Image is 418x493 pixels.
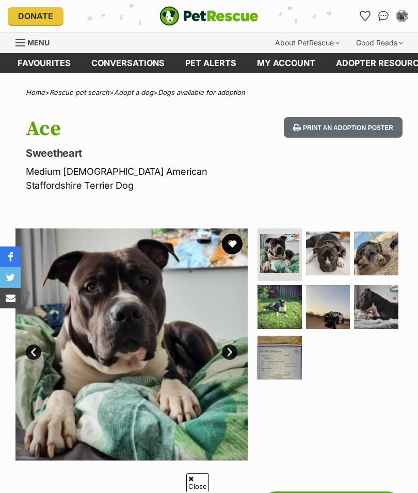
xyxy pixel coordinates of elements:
a: Pet alerts [175,53,247,73]
div: Good Reads [349,32,410,53]
img: Photo of Ace [306,232,350,276]
a: conversations [81,53,175,73]
ul: Account quick links [357,8,410,24]
img: Photo of Ace [258,336,302,380]
p: Medium [DEMOGRAPHIC_DATA] American Staffordshire Terrier Dog [26,165,258,192]
a: Home [26,88,45,96]
a: Donate [8,7,63,25]
img: Photo of Ace [260,234,299,273]
img: Photo of Ace [258,285,302,330]
a: Prev [26,344,41,360]
img: Photo of Ace [306,285,350,330]
a: Dogs available for adoption [158,88,245,96]
span: Close [186,473,209,491]
a: Next [222,344,237,360]
a: Favourites [357,8,373,24]
div: About PetRescue [268,32,347,53]
button: favourite [222,234,243,254]
a: Favourites [7,53,81,73]
a: My account [247,53,326,73]
a: Rescue pet search [50,88,109,96]
h1: Ace [26,117,258,141]
p: Sweetheart [26,146,258,160]
a: Adopt a dog [114,88,153,96]
a: Menu [15,32,57,51]
img: Photo of Ace [354,232,398,276]
img: Photo of Ace [15,228,248,461]
a: Conversations [375,8,392,24]
button: Print an adoption poster [284,117,403,138]
img: chat-41dd97257d64d25036548639549fe6c8038ab92f7586957e7f3b1b290dea8141.svg [378,11,389,21]
a: PetRescue [159,6,259,26]
span: Menu [27,38,50,47]
img: logo-e224e6f780fb5917bec1dbf3a21bbac754714ae5b6737aabdf751b685950b380.svg [159,6,259,26]
img: Photo of Ace [354,285,398,330]
img: Scott Curnow-Rose profile pic [397,11,407,21]
button: My account [394,8,410,24]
